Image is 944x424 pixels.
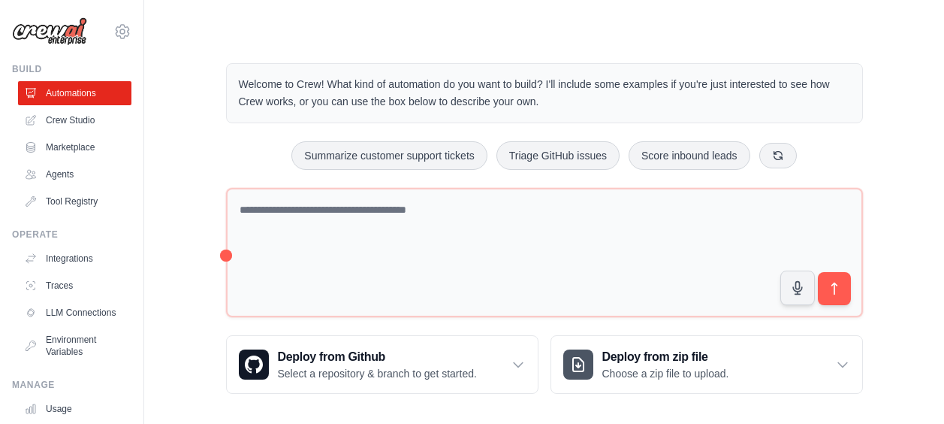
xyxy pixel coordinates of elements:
div: Operate [12,229,131,241]
a: Crew Studio [18,108,131,132]
img: Logo [12,17,87,46]
a: Usage [18,397,131,421]
button: Summarize customer support tickets [291,141,487,170]
div: Build [12,63,131,75]
a: Integrations [18,247,131,271]
a: Agents [18,162,131,186]
h3: Deploy from Github [278,348,477,366]
a: Tool Registry [18,189,131,214]
h3: Deploy from zip file [602,348,729,366]
a: Marketplace [18,135,131,159]
button: Score inbound leads [629,141,750,170]
a: LLM Connections [18,301,131,325]
p: Select a repository & branch to get started. [278,366,477,381]
div: Manage [12,379,131,391]
iframe: Chat Widget [869,352,944,424]
a: Environment Variables [18,328,131,364]
a: Automations [18,81,131,105]
button: Triage GitHub issues [496,141,620,170]
p: Choose a zip file to upload. [602,366,729,381]
p: Welcome to Crew! What kind of automation do you want to build? I'll include some examples if you'... [239,76,850,111]
a: Traces [18,274,131,298]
